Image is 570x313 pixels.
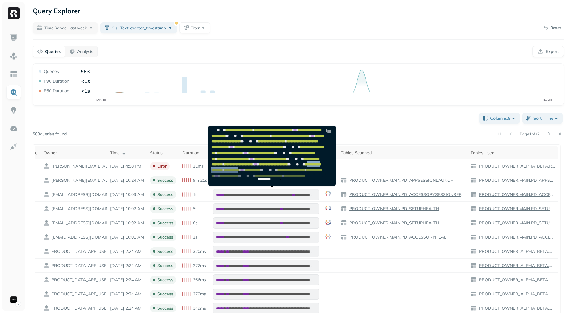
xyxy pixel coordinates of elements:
[81,68,90,74] p: 583
[179,22,210,33] button: Filter
[100,22,177,33] button: SQL Text: coactor_timestamp
[110,163,144,169] p: Oct 7, 2025 4:58 PM
[150,150,176,156] div: Status
[110,206,144,212] p: Oct 7, 2025 10:02 AM
[193,249,206,254] p: 320ms
[110,277,144,283] p: Oct 7, 2025 2:24 AM
[157,178,173,183] p: success
[543,98,553,101] tspan: [DATE]
[193,291,206,297] p: 279ms
[347,234,452,240] a: PRODUCT_OWNER.MAIN.PD_ACCESSORYHEALTH
[471,262,477,269] img: table
[550,25,561,31] p: Reset
[33,131,67,137] p: 583 queries found
[471,305,477,311] img: table
[540,23,564,33] button: Reset
[348,220,439,226] p: PRODUCT_OWNER.MAIN.PD_SETUPHEALTH
[110,263,144,269] p: Oct 7, 2025 2:24 AM
[8,7,20,19] img: Ryft
[477,249,555,254] a: PRODUCT_OWNER_ALPHA_BETA.MAIN.PD_WEBVIEW
[348,192,464,197] p: PRODUCT_OWNER.MAIN.PD_ACCESSORYSESSIONREPORT
[341,234,347,240] img: table
[522,113,563,124] button: Sort: Time
[44,78,69,84] p: P90 Duration
[51,305,109,311] p: PRODUCT_DATA_APP_USER
[157,249,173,254] p: success
[157,220,173,226] p: success
[478,163,555,169] p: PRODUCT_OWNER_ALPHA_BETA.REPORTING.PLAYER_CONFIGURATION_REPORT_PALLAS_SCD
[193,206,197,212] p: 5s
[110,149,144,156] div: Time
[10,52,18,60] img: Assets
[110,249,144,254] p: Oct 7, 2025 2:24 AM
[51,234,112,240] p: GRENNIE@SONOS.COM
[477,277,555,283] a: PRODUCT_OWNER_ALPHA_BETA.MAIN.PD_WEBNETWORKHEALTH
[341,177,347,183] img: table
[51,206,112,212] p: GRENNIE@SONOS.COM
[110,220,144,226] p: Oct 7, 2025 10:02 AM
[112,25,166,31] span: SQL Text: coactor_timestamp
[477,206,555,212] a: PRODUCT_OWNER.MAIN.PD_SETUPHEALTH
[157,277,173,283] p: success
[477,263,555,269] a: PRODUCT_OWNER_ALPHA_BETA.MAIN.PD_WEBPLAYBACKACTION
[471,206,477,212] img: table
[193,220,197,226] p: 6s
[157,305,173,311] p: success
[193,263,206,269] p: 272ms
[110,291,144,297] p: Oct 7, 2025 2:24 AM
[471,291,477,297] img: table
[191,25,200,31] span: Filter
[51,192,112,197] p: GRENNIE@SONOS.COM
[477,192,555,197] a: PRODUCT_OWNER.MAIN.PD_ACCESSORYSESSIONREPORT
[477,163,555,169] a: PRODUCT_OWNER_ALPHA_BETA.REPORTING.PLAYER_CONFIGURATION_REPORT_PALLAS_SCD
[477,220,555,226] a: PRODUCT_OWNER.MAIN.PD_SETUPHEALTH
[347,220,439,226] a: PRODUCT_OWNER.MAIN.PD_SETUPHEALTH
[478,206,555,212] p: PRODUCT_OWNER.MAIN.PD_SETUPHEALTH
[477,305,555,311] a: PRODUCT_OWNER_ALPHA_BETA.MAIN.PD_WEBCLICKACTION
[182,150,207,156] div: Duration
[51,249,109,254] p: PRODUCT_DATA_APP_USER
[193,178,207,183] p: 9m 21s
[478,178,555,183] p: PRODUCT_OWNER.MAIN.PD_APPSESSIONLAUNCH
[341,220,347,226] img: table
[110,234,144,240] p: Oct 7, 2025 10:01 AM
[193,234,197,240] p: 2s
[157,206,173,212] p: success
[347,206,439,212] a: PRODUCT_OWNER.MAIN.PD_SETUPHEALTH
[157,192,173,197] p: success
[478,277,555,283] p: PRODUCT_OWNER_ALPHA_BETA.MAIN.PD_WEBNETWORKHEALTH
[81,88,90,94] p: <1s
[477,234,555,240] a: PRODUCT_OWNER.MAIN.PD_ACCESSORYHEALTH
[478,249,555,254] p: PRODUCT_OWNER_ALPHA_BETA.MAIN.PD_WEBVIEW
[478,305,555,311] p: PRODUCT_OWNER_ALPHA_BETA.MAIN.PD_WEBCLICKACTION
[157,291,173,297] p: success
[479,113,520,124] button: Columns:9
[33,22,98,33] button: Time Range: Last week
[477,178,555,183] a: PRODUCT_OWNER.MAIN.PD_APPSESSIONLAUNCH
[347,178,454,183] a: PRODUCT_OWNER.MAIN.PD_APPSESSIONLAUNCH
[471,150,555,156] div: Tables Used
[45,49,61,54] p: Queries
[533,115,559,121] span: Sort: Time
[10,34,18,42] img: Dashboard
[341,191,347,197] img: table
[348,178,454,183] p: PRODUCT_OWNER.MAIN.PD_APPSESSIONLAUNCH
[44,25,87,31] span: Time Range: Last week
[33,5,80,16] p: Query Explorer
[44,69,59,74] p: Queries
[341,150,464,156] div: Tables Scanned
[9,295,18,304] img: Sonos
[51,277,109,283] p: PRODUCT_DATA_APP_USER
[471,248,477,254] img: table
[44,150,104,156] div: Owner
[348,206,439,212] p: PRODUCT_OWNER.MAIN.PD_SETUPHEALTH
[471,220,477,226] img: table
[477,291,555,297] a: PRODUCT_OWNER_ALPHA_BETA.MAIN.PD_WEBFAVORITESACTION
[81,78,90,84] p: <1s
[471,234,477,240] img: table
[157,263,173,269] p: success
[193,192,197,197] p: 1s
[51,178,112,183] p: ROGER.BISCHOFF@SONOS.COM
[51,263,109,269] p: PRODUCT_DATA_APP_USER
[478,263,555,269] p: PRODUCT_OWNER_ALPHA_BETA.MAIN.PD_WEBPLAYBACKACTION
